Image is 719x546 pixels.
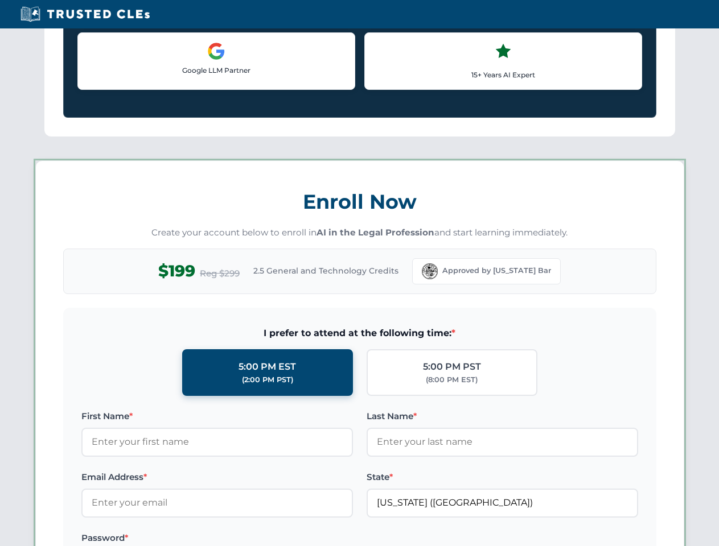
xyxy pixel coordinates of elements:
span: Approved by [US_STATE] Bar [442,265,551,276]
label: Password [81,531,353,545]
div: 5:00 PM PST [423,359,481,374]
label: Last Name [367,409,638,423]
strong: AI in the Legal Profession [317,227,434,238]
div: (2:00 PM PST) [242,374,293,386]
span: Reg $299 [200,267,240,280]
span: 2.5 General and Technology Credits [253,264,398,277]
input: Enter your email [81,489,353,517]
img: Google [207,42,225,60]
input: Enter your last name [367,428,638,456]
span: $199 [158,258,195,284]
label: State [367,470,638,484]
p: Google LLM Partner [87,65,346,76]
label: First Name [81,409,353,423]
p: 15+ Years AI Expert [374,69,632,80]
div: 5:00 PM EST [239,359,296,374]
input: Florida (FL) [367,489,638,517]
img: Florida Bar [422,263,438,279]
label: Email Address [81,470,353,484]
img: Trusted CLEs [17,6,153,23]
h3: Enroll Now [63,184,656,220]
p: Create your account below to enroll in and start learning immediately. [63,226,656,239]
div: (8:00 PM EST) [426,374,478,386]
span: I prefer to attend at the following time: [81,326,638,341]
input: Enter your first name [81,428,353,456]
